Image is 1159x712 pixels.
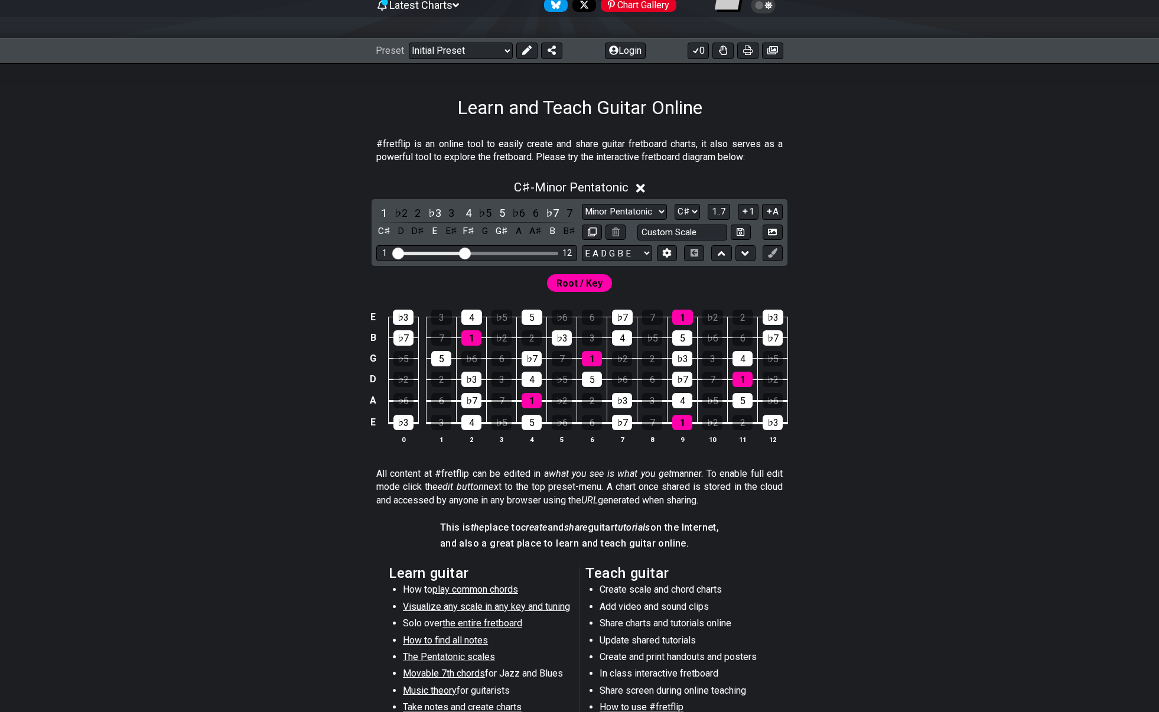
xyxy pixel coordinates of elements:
p: All content at #fretflip can be edited in a manner. To enable full edit mode click the next to th... [376,467,783,507]
div: ♭7 [672,372,692,387]
div: 1 [672,310,693,325]
div: ♭7 [763,330,783,346]
div: ♭2 [393,372,414,387]
span: Visualize any scale in any key and tuning [403,601,570,612]
div: 2 [582,393,602,408]
div: toggle pitch class [511,223,526,239]
div: ♭3 [612,393,632,408]
h4: This is place to and guitar on the Internet, [440,521,719,534]
em: what you see is what you get [549,468,672,479]
select: Preset [409,43,513,59]
div: 7 [642,310,663,325]
button: Edit Preset [516,43,538,59]
button: 1..7 [708,204,730,220]
th: 0 [388,433,418,446]
td: A [366,390,380,412]
div: 3 [491,372,512,387]
div: 4 [522,372,542,387]
em: create [521,522,547,533]
div: 7 [642,415,662,430]
button: Create image [762,43,783,59]
div: 4 [672,393,692,408]
li: Share charts and tutorials online [600,617,768,633]
div: 3 [431,415,451,430]
div: toggle pitch class [410,223,425,239]
div: 3 [702,351,722,366]
div: ♭6 [461,351,481,366]
div: 6 [491,351,512,366]
td: E [366,307,380,328]
div: toggle scale degree [511,205,526,221]
button: Login [605,43,646,59]
div: 7 [491,393,512,408]
div: ♭3 [393,310,414,325]
div: 5 [431,351,451,366]
li: Add video and sound clips [600,600,768,617]
div: toggle pitch class [461,223,476,239]
div: 1 [382,248,387,258]
div: toggle pitch class [376,223,392,239]
div: ♭6 [763,393,783,408]
th: 5 [547,433,577,446]
div: 1 [582,351,602,366]
div: toggle pitch class [393,223,409,239]
div: ♭2 [702,310,723,325]
button: 1 [738,204,758,220]
div: toggle scale degree [393,205,409,221]
div: ♭5 [393,351,414,366]
div: ♭5 [702,393,722,408]
div: 1 [522,393,542,408]
div: toggle pitch class [494,223,510,239]
th: 10 [698,433,728,446]
div: 4 [461,415,481,430]
div: ♭6 [552,415,572,430]
div: 4 [732,351,753,366]
span: the entire fretboard [442,617,522,629]
div: 5 [582,372,602,387]
div: ♭6 [552,310,572,325]
div: toggle pitch class [528,223,543,239]
span: Music theory [403,685,457,696]
td: B [366,327,380,348]
div: ♭7 [612,310,633,325]
button: Move down [735,245,756,261]
div: toggle pitch class [562,223,577,239]
th: 12 [758,433,788,446]
div: ♭5 [491,310,512,325]
li: Share screen during online teaching [600,684,768,701]
div: 5 [672,330,692,346]
td: G [366,348,380,369]
p: #fretflip is an online tool to easily create and share guitar fretboard charts, it also serves as... [376,138,783,164]
span: The Pentatonic scales [403,651,495,662]
th: 6 [577,433,607,446]
div: Visible fret range [376,245,577,261]
div: toggle scale degree [562,205,577,221]
div: 7 [702,372,722,387]
div: ♭2 [612,351,632,366]
div: ♭6 [393,393,414,408]
div: ♭2 [702,415,722,430]
th: 8 [637,433,668,446]
div: 12 [562,248,572,258]
th: 9 [668,433,698,446]
span: How to find all notes [403,635,488,646]
li: for guitarists [403,684,571,701]
div: toggle pitch class [545,223,560,239]
div: toggle pitch class [444,223,459,239]
span: 1..7 [712,206,726,217]
div: 6 [431,393,451,408]
div: 5 [522,415,542,430]
div: 3 [582,330,602,346]
h2: Learn guitar [389,567,574,580]
div: 2 [522,330,542,346]
span: Preset [376,45,404,56]
div: toggle scale degree [444,205,459,221]
button: Store user defined scale [731,225,751,240]
div: 5 [732,393,753,408]
button: Toggle Dexterity for all fretkits [712,43,734,59]
li: Create and print handouts and posters [600,651,768,667]
div: ♭3 [763,415,783,430]
div: 6 [732,330,753,346]
div: 1 [672,415,692,430]
button: First click edit preset to enable marker editing [763,245,783,261]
